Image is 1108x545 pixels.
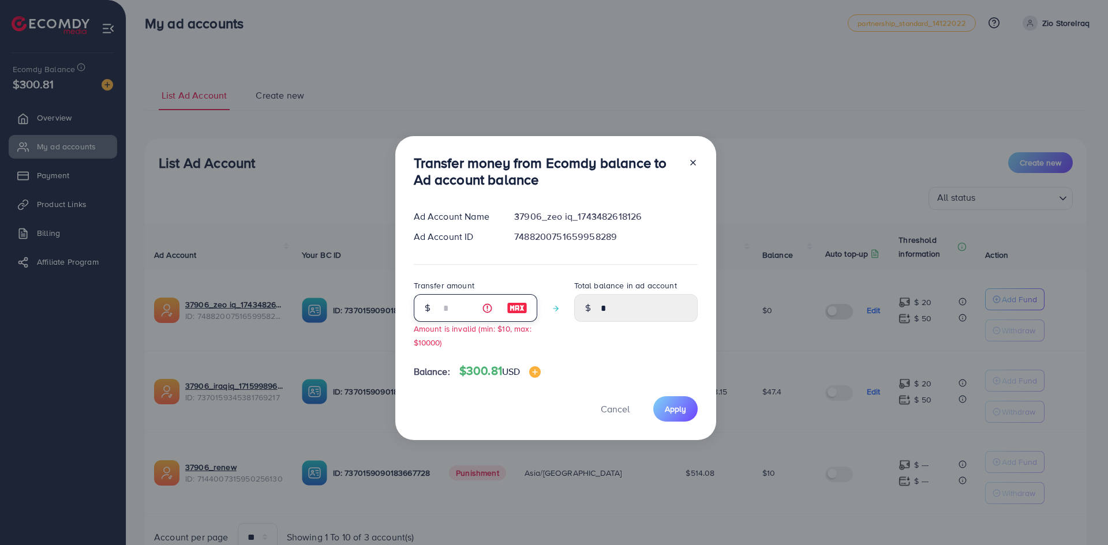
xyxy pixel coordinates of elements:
div: Ad Account Name [405,210,506,223]
span: Balance: [414,365,450,378]
div: 7488200751659958289 [505,230,706,243]
h4: $300.81 [459,364,541,378]
span: Apply [665,403,686,415]
label: Transfer amount [414,280,474,291]
button: Apply [653,396,698,421]
span: USD [502,365,520,378]
small: Amount is invalid (min: $10, max: $10000) [414,323,531,347]
img: image [507,301,527,315]
div: Ad Account ID [405,230,506,243]
img: image [529,366,541,378]
label: Total balance in ad account [574,280,677,291]
button: Cancel [586,396,644,421]
div: 37906_zeo iq_1743482618126 [505,210,706,223]
h3: Transfer money from Ecomdy balance to Ad account balance [414,155,679,188]
span: Cancel [601,403,630,415]
iframe: Chat [1059,493,1099,536]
